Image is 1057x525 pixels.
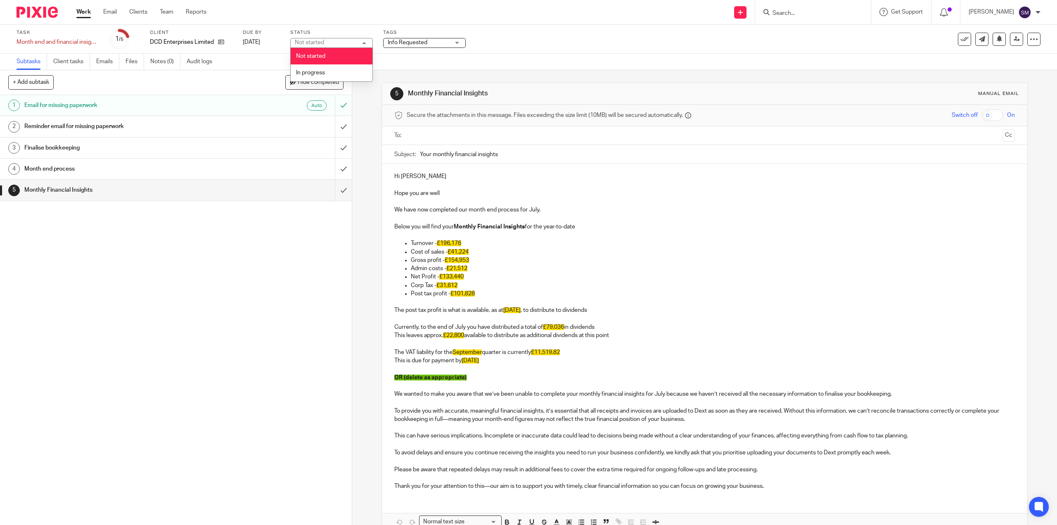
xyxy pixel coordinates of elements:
span: Hide completed [298,79,339,86]
div: 2 [8,121,20,133]
button: Hide completed [285,75,344,89]
p: Admin costs - [411,264,1014,273]
p: Cost of sales - [411,248,1014,256]
h1: Email for missing paperwork [24,99,226,112]
a: Files [126,54,144,70]
small: /5 [119,37,123,42]
a: Team [160,8,173,16]
a: Notes (0) [150,54,180,70]
label: Client [150,29,232,36]
p: We wanted to make you aware that we’ve been unable to complete your monthly financial insights fo... [394,390,1014,398]
p: Corp Tax - [411,281,1014,290]
a: Reports [186,8,206,16]
h1: Monthly Financial Insights [24,184,226,196]
span: Get Support [891,9,923,15]
a: Emails [96,54,119,70]
p: [PERSON_NAME] [969,8,1014,16]
img: Pixie [17,7,58,18]
h1: Monthly Financial Insights [408,89,722,98]
span: Switch off [952,111,978,119]
span: £101,828 [450,291,475,297]
div: Auto [307,100,327,111]
p: To avoid delays and ensure you continue receiving the insights you need to run your business conf... [394,449,1014,457]
span: £41,224 [448,249,469,255]
p: We have now completed our month end process for July. [394,206,1014,214]
a: Client tasks [53,54,90,70]
span: £79,036 [543,324,564,330]
span: [DATE] [503,307,521,313]
p: This can have serious implications. Incomplete or inaccurate data could lead to decisions being m... [394,432,1014,440]
div: 5 [390,87,403,100]
div: 3 [8,142,20,154]
label: To: [394,131,403,140]
a: Subtasks [17,54,47,70]
p: Net Profit - [411,273,1014,281]
label: Due by [243,29,280,36]
p: Below you will find your for the year-to-date [394,223,1014,231]
span: In progress [296,70,325,76]
span: £154,953 [445,257,469,263]
img: svg%3E [1018,6,1031,19]
span: [DATE] [243,39,260,45]
p: Hi [PERSON_NAME] [394,172,1014,181]
p: Please be aware that repeated delays may result in additional fees to cover the extra time requir... [394,466,1014,474]
p: This is due for payment by [394,356,1014,365]
h1: Month end process [24,163,226,175]
strong: Monthly Financial Insights [454,224,525,230]
span: £196,176 [437,240,461,246]
p: Turnover - [411,239,1014,247]
span: £31,612 [436,283,457,288]
span: OR (delete as appropriate) [394,375,467,380]
div: Not started [295,40,324,45]
span: £21,512 [446,266,467,271]
span: On [1007,111,1015,119]
p: Currently, to the end of July you have distributed a total of in dividends [394,323,1014,331]
h1: Finalise bookkeeping [24,142,226,154]
div: 1 [8,100,20,111]
label: Task [17,29,99,36]
a: Audit logs [187,54,218,70]
p: Thank you for your attention to this—our aim is to support you with timely, clear financial infor... [394,482,1014,490]
span: Secure the attachments in this message. Files exceeding the size limit (10MB) will be secured aut... [407,111,683,119]
span: September [453,349,482,355]
div: 5 [8,185,20,196]
div: Month end and financial insights [17,38,99,46]
p: This leaves approx. available to distribute as additional dividends at this point [394,331,1014,340]
p: Hope you are well [394,189,1014,197]
p: Post tax profit - [411,290,1014,298]
input: Search [772,10,846,17]
label: Subject: [394,150,416,159]
h1: Reminder email for missing paperwork [24,120,226,133]
label: Tags [383,29,466,36]
label: Status [290,29,373,36]
button: + Add subtask [8,75,54,89]
span: £133,440 [439,274,464,280]
div: 4 [8,163,20,175]
a: Email [103,8,117,16]
p: The VAT liability for the quarter is currently [394,348,1014,356]
span: £11,519.82 [531,349,560,355]
span: [DATE] [462,358,479,363]
span: Info Requested [388,40,427,45]
a: Work [76,8,91,16]
p: DCD Enterprises Limited [150,38,214,46]
a: Clients [129,8,147,16]
span: Not started [296,53,325,59]
span: £22,800 [443,333,464,338]
div: Manual email [978,90,1019,97]
p: The post tax profit is what is available, as at , to distribute to dividends [394,306,1014,314]
button: Cc [1002,129,1015,142]
div: 1 [115,34,123,44]
p: Gross profit - [411,256,1014,264]
p: To provide you with accurate, meaningful financial insights, it’s essential that all receipts and... [394,407,1014,424]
